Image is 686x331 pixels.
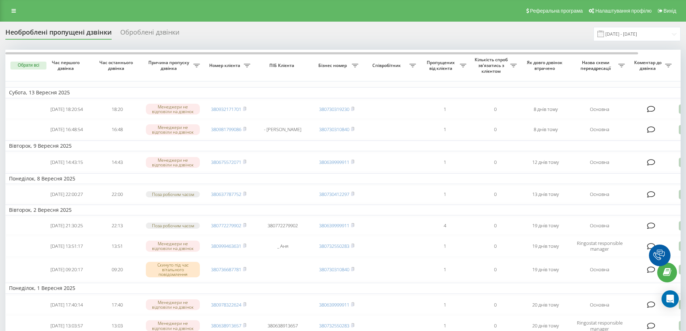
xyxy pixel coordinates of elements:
div: Менеджери не відповіли на дзвінок [146,124,200,135]
td: 1 [420,100,470,119]
td: 14:43 [92,153,142,172]
a: 380730319230 [319,106,349,112]
td: [DATE] 09:20:17 [41,258,92,282]
span: Час першого дзвінка [47,60,86,71]
td: 16:48 [92,120,142,139]
td: Основна [571,295,628,314]
span: Пропущених від клієнта [423,60,460,71]
td: [DATE] 18:20:54 [41,100,92,119]
a: 380637787752 [211,191,241,197]
a: 380639999911 [319,301,349,308]
td: Основна [571,185,628,203]
div: Поза робочим часом [146,223,200,229]
span: Назва схеми переадресації [574,60,618,71]
div: Менеджери не відповіли на дзвінок [146,299,200,310]
span: Налаштування профілю [595,8,651,14]
a: 380736687781 [211,266,241,273]
td: 13 днів тому [520,185,571,203]
td: Ringostat responsible manager [571,236,628,256]
span: ПІБ Клієнта [260,63,305,68]
span: Кількість спроб зв'язатись з клієнтом [474,57,510,74]
td: [DATE] 13:51:17 [41,236,92,256]
td: 0 [470,295,520,314]
td: 1 [420,153,470,172]
td: 0 [470,217,520,234]
td: Основна [571,258,628,282]
span: Вихід [664,8,676,14]
td: Основна [571,100,628,119]
td: [DATE] 16:48:54 [41,120,92,139]
div: Скинуто під час вітального повідомлення [146,262,200,278]
span: Бізнес номер [315,63,352,68]
td: [DATE] 21:30:25 [41,217,92,234]
td: [DATE] 22:00:27 [41,185,92,203]
td: 13:51 [92,236,142,256]
div: Менеджери не відповіли на дзвінок [146,157,200,168]
td: 1 [420,295,470,314]
a: 380730412297 [319,191,349,197]
td: 0 [470,153,520,172]
a: 380732550283 [319,243,349,249]
td: 12 днів тому [520,153,571,172]
span: Номер клієнта [207,63,244,68]
td: 0 [470,185,520,203]
span: Реферальна програма [530,8,583,14]
td: 19 днів тому [520,258,571,282]
td: 1 [420,185,470,203]
button: Обрати всі [10,62,46,70]
div: Оброблені дзвінки [120,28,179,40]
td: 22:13 [92,217,142,234]
td: 1 [420,258,470,282]
td: 0 [470,100,520,119]
div: Open Intercom Messenger [662,290,679,308]
span: Коментар до дзвінка [632,60,665,71]
td: [DATE] 17:40:14 [41,295,92,314]
a: 380732550283 [319,322,349,329]
div: Менеджери не відповіли на дзвінок [146,104,200,115]
span: Співробітник [366,63,409,68]
td: 0 [470,258,520,282]
div: Необроблені пропущені дзвінки [5,28,112,40]
a: 380730310840 [319,126,349,133]
td: Основна [571,120,628,139]
td: - [PERSON_NAME] [254,120,311,139]
a: 380932171701 [211,106,241,112]
td: 1 [420,120,470,139]
td: 18:20 [92,100,142,119]
a: 380978322624 [211,301,241,308]
td: Основна [571,217,628,234]
div: Менеджери не відповіли на дзвінок [146,241,200,251]
div: Менеджери не відповіли на дзвінок [146,320,200,331]
td: Основна [571,153,628,172]
td: 0 [470,120,520,139]
td: 19 днів тому [520,217,571,234]
a: 380730310840 [319,266,349,273]
span: Причина пропуску дзвінка [146,60,193,71]
td: 8 днів тому [520,120,571,139]
a: 380675572071 [211,159,241,165]
span: Час останнього дзвінка [98,60,136,71]
a: 380772279902 [211,222,241,229]
td: [DATE] 14:43:15 [41,153,92,172]
td: 20 днів тому [520,295,571,314]
td: 8 днів тому [520,100,571,119]
td: 19 днів тому [520,236,571,256]
td: 17:40 [92,295,142,314]
td: 22:00 [92,185,142,203]
td: 4 [420,217,470,234]
div: Поза робочим часом [146,191,200,197]
a: 380639999911 [319,159,349,165]
a: 380981799086 [211,126,241,133]
a: 380638913657 [211,322,241,329]
td: 09:20 [92,258,142,282]
td: 0 [470,236,520,256]
td: 1 [420,236,470,256]
a: 380999463631 [211,243,241,249]
span: Як довго дзвінок втрачено [526,60,565,71]
td: _ Аня [254,236,311,256]
td: 380772279902 [254,217,311,234]
a: 380639999911 [319,222,349,229]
